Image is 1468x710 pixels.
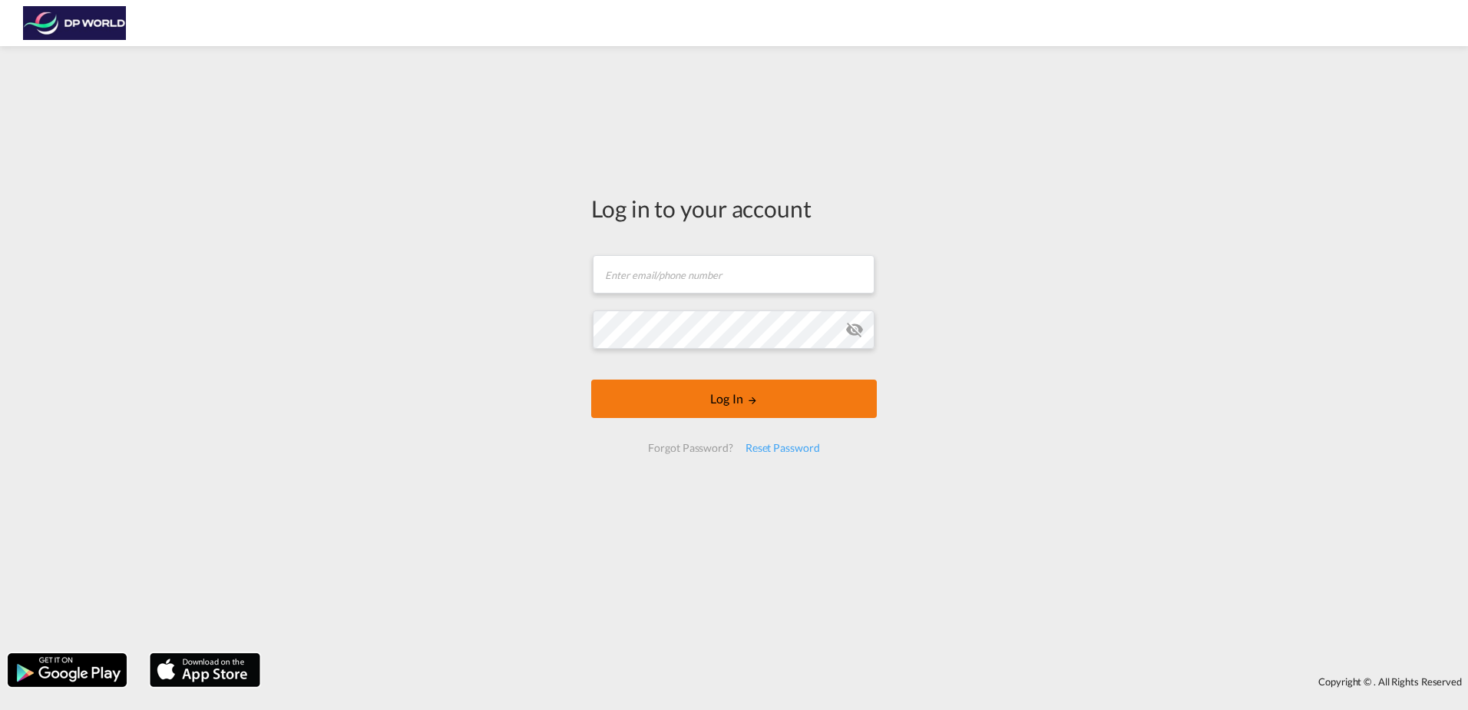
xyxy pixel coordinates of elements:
[642,434,739,462] div: Forgot Password?
[148,652,262,688] img: apple.png
[591,380,877,418] button: LOGIN
[739,434,826,462] div: Reset Password
[23,6,127,41] img: c08ca190194411f088ed0f3ba295208c.png
[845,320,864,339] md-icon: icon-eye-off
[593,255,875,294] input: Enter email/phone number
[6,652,128,688] img: google.png
[268,669,1468,695] div: Copyright © . All Rights Reserved
[591,192,877,224] div: Log in to your account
